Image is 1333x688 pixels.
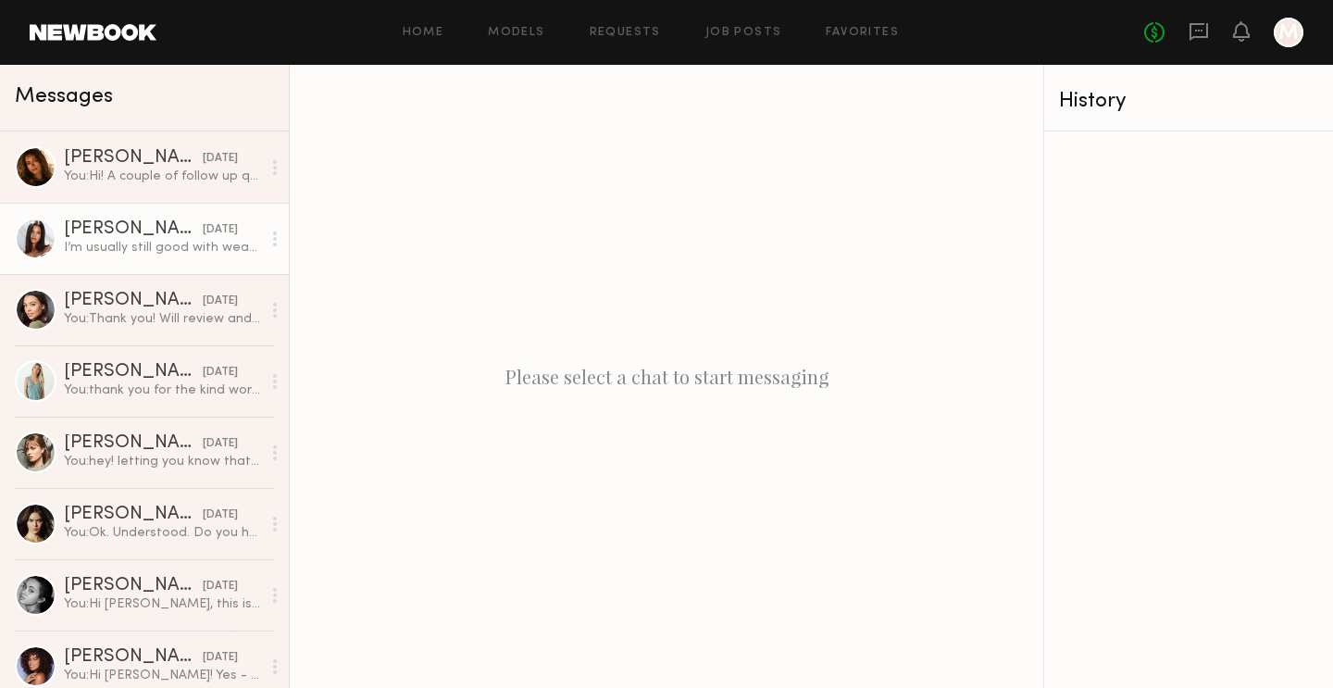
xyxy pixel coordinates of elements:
[403,27,444,39] a: Home
[203,364,238,382] div: [DATE]
[1059,91,1318,112] div: History
[64,363,203,382] div: [PERSON_NAME]
[64,310,261,328] div: You: Thank you! Will review and get back you!
[705,27,782,39] a: Job Posts
[64,524,261,542] div: You: Ok. Understood. Do you have an Instagram or other photos you can share? I have an opening fo...
[203,221,238,239] div: [DATE]
[64,506,203,524] div: [PERSON_NAME]
[64,382,261,399] div: You: thank you for the kind words! and congrats! i have a [DEMOGRAPHIC_DATA] so i understand what...
[64,453,261,470] div: You: hey! letting you know that ive been contacting newbook to edit the payment to $450 v. $600. ...
[64,149,203,168] div: [PERSON_NAME]
[64,434,203,453] div: [PERSON_NAME]
[64,595,261,613] div: You: Hi [PERSON_NAME], this is [PERSON_NAME] with [PERSON_NAME]. I just sent you an email to chec...
[826,27,899,39] a: Favorites
[590,27,661,39] a: Requests
[203,507,238,524] div: [DATE]
[64,667,261,684] div: You: Hi [PERSON_NAME]! Yes - Sitano! [DATE] is the official date. Do you live in [GEOGRAPHIC_DATA...
[64,648,203,667] div: [PERSON_NAME]
[203,293,238,310] div: [DATE]
[15,86,113,107] span: Messages
[1274,18,1303,47] a: M
[203,150,238,168] div: [DATE]
[203,649,238,667] div: [DATE]
[64,220,203,239] div: [PERSON_NAME]
[64,168,261,185] div: You: Hi! A couple of follow up questions. What days would you prefer the week of [DATE]? Can you ...
[203,435,238,453] div: [DATE]
[64,292,203,310] div: [PERSON_NAME]
[203,578,238,595] div: [DATE]
[488,27,544,39] a: Models
[64,239,261,256] div: I’m usually still good with wearing size small for the most part though
[64,577,203,595] div: [PERSON_NAME]
[290,65,1043,688] div: Please select a chat to start messaging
